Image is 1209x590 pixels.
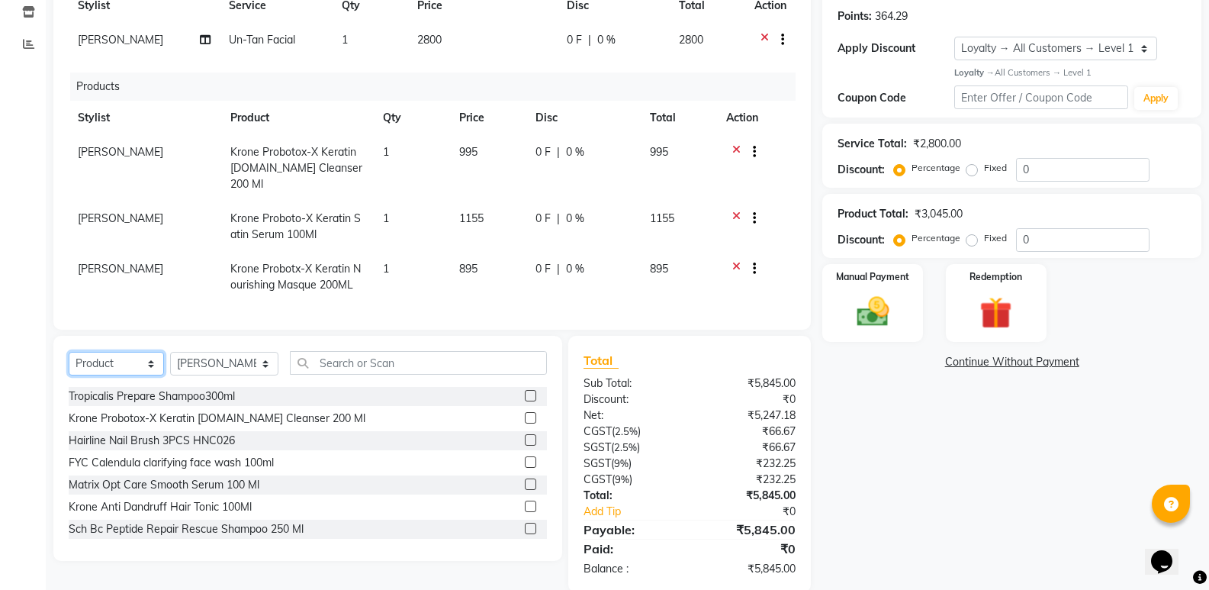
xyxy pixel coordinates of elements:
th: Product [221,101,374,135]
div: Service Total: [838,136,907,152]
th: Disc [526,101,641,135]
span: 9% [615,473,629,485]
label: Redemption [969,270,1022,284]
div: ( ) [572,424,690,440]
div: Coupon Code [838,90,953,106]
label: Percentage [912,161,960,175]
div: ₹2,800.00 [913,136,961,152]
span: 995 [459,145,477,159]
span: 0 % [566,211,584,227]
a: Add Tip [572,504,709,520]
span: 2.5% [614,441,637,453]
span: CGST [584,424,612,438]
span: | [557,261,560,277]
input: Enter Offer / Coupon Code [954,85,1128,109]
input: Search or Scan [290,351,547,375]
label: Fixed [984,161,1007,175]
span: 9% [614,457,629,469]
div: Sub Total: [572,376,690,392]
label: Manual Payment [836,270,909,284]
div: ₹5,845.00 [690,488,807,504]
th: Price [450,101,526,135]
span: CGST [584,472,612,486]
label: Fixed [984,231,1007,245]
span: 1155 [650,211,674,225]
span: 2800 [679,33,703,47]
div: ₹5,845.00 [690,521,807,539]
div: Sch Bc Peptide Repair Rescue Shampoo 250 Ml [69,521,304,537]
div: Apply Discount [838,40,953,56]
span: 0 F [567,32,582,48]
div: ₹5,845.00 [690,561,807,577]
div: ₹0 [709,504,807,520]
div: ₹0 [690,540,807,558]
th: Stylist [69,101,221,135]
span: 1 [383,211,389,225]
th: Action [717,101,796,135]
div: ( ) [572,440,690,456]
span: 0 F [535,144,551,160]
label: Percentage [912,231,960,245]
div: Paid: [572,540,690,558]
div: Payable: [572,521,690,539]
div: Hairline Nail Brush 3PCS HNC026 [69,433,235,449]
button: Apply [1134,87,1178,110]
div: Discount: [838,232,885,248]
div: ( ) [572,456,690,472]
div: Points: [838,8,872,24]
span: Un-Tan Facial [229,33,295,47]
span: | [557,211,560,227]
div: ₹0 [690,392,807,408]
th: Total [641,101,717,135]
img: _gift.svg [969,293,1022,334]
span: | [557,144,560,160]
span: 1 [383,145,389,159]
span: Krone Probotx-X Keratin Nourishing Masque 200ML [230,262,361,292]
a: Continue Without Payment [825,354,1198,370]
div: Net: [572,408,690,424]
div: ₹232.25 [690,456,807,472]
div: 364.29 [875,8,908,24]
iframe: chat widget [1145,529,1194,575]
span: 0 % [566,144,584,160]
span: 1 [342,33,348,47]
span: SGST [584,440,611,454]
span: | [588,32,591,48]
span: 1 [383,262,389,276]
div: Krone Anti Dandruff Hair Tonic 100Ml [69,499,252,515]
div: ₹66.67 [690,424,807,440]
div: ₹232.25 [690,472,807,488]
div: Balance : [572,561,690,577]
span: [PERSON_NAME] [78,211,163,225]
span: Krone Proboto-X Keratin Satin Serum 100Ml [230,211,361,241]
div: Matrix Opt Care Smooth Serum 100 Ml [69,477,259,493]
div: Discount: [572,392,690,408]
div: FYC Calendula clarifying face wash 100ml [69,455,274,471]
div: ₹66.67 [690,440,807,456]
div: ( ) [572,472,690,488]
th: Qty [374,101,450,135]
span: 895 [459,262,477,276]
span: [PERSON_NAME] [78,262,163,276]
div: Product Total: [838,206,908,222]
span: 0 F [535,261,551,277]
div: All Customers → Level 1 [954,66,1186,79]
span: [PERSON_NAME] [78,145,163,159]
div: Total: [572,488,690,504]
span: SGST [584,456,611,470]
img: _cash.svg [847,293,899,330]
strong: Loyalty → [954,67,995,78]
div: Tropicalis Prepare Shampoo300ml [69,388,235,405]
div: ₹5,845.00 [690,376,807,392]
div: ₹3,045.00 [915,206,963,222]
div: ₹5,247.18 [690,408,807,424]
span: 1155 [459,211,484,225]
div: Discount: [838,162,885,178]
span: Total [584,353,619,369]
span: [PERSON_NAME] [78,33,163,47]
div: Products [70,73,807,101]
div: Krone Probotox-X Keratin [DOMAIN_NAME] Cleanser 200 Ml [69,411,365,427]
span: Krone Probotox-X Keratin [DOMAIN_NAME] Cleanser 200 Ml [230,145,362,191]
span: 2800 [417,33,442,47]
span: 895 [650,262,668,276]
